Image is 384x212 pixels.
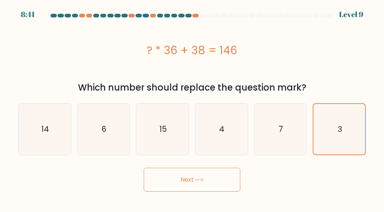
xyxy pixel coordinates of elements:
[159,124,167,134] text: 15
[41,124,49,134] text: 14
[338,124,342,134] text: 3
[279,124,283,134] text: 7
[21,9,35,20] div: 8:41
[339,9,363,20] div: Level 9
[18,42,366,59] div: ? * 36 + 38 = 146
[144,168,240,192] button: Next
[23,81,361,94] div: Which number should replace the question mark?
[102,124,106,134] text: 6
[219,124,225,134] text: 4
